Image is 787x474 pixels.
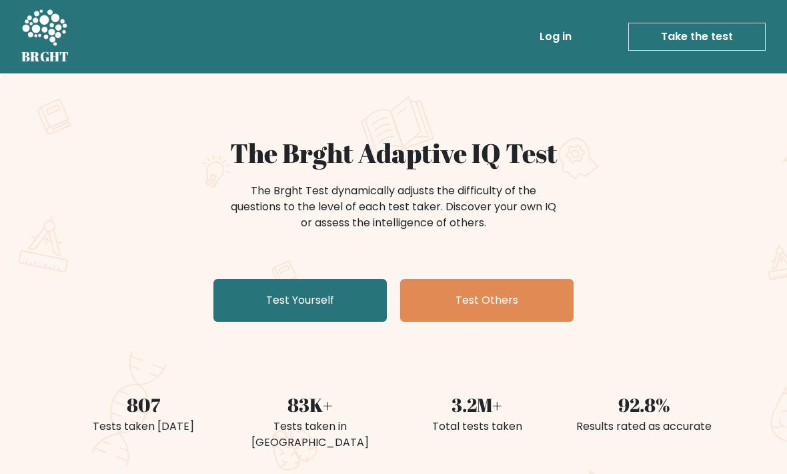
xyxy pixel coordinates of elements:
h5: BRGHT [21,49,69,65]
div: Tests taken [DATE] [68,419,219,435]
a: Test Others [400,279,574,322]
div: The Brght Test dynamically adjusts the difficulty of the questions to the level of each test take... [227,183,560,231]
div: Results rated as accurate [568,419,719,435]
div: 92.8% [568,391,719,419]
a: Log in [534,23,577,50]
div: 83K+ [235,391,385,419]
h1: The Brght Adaptive IQ Test [68,138,719,170]
a: Take the test [628,23,766,51]
div: 3.2M+ [402,391,552,419]
div: Tests taken in [GEOGRAPHIC_DATA] [235,419,385,451]
div: 807 [68,391,219,419]
a: Test Yourself [213,279,387,322]
a: BRGHT [21,5,69,68]
div: Total tests taken [402,419,552,435]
